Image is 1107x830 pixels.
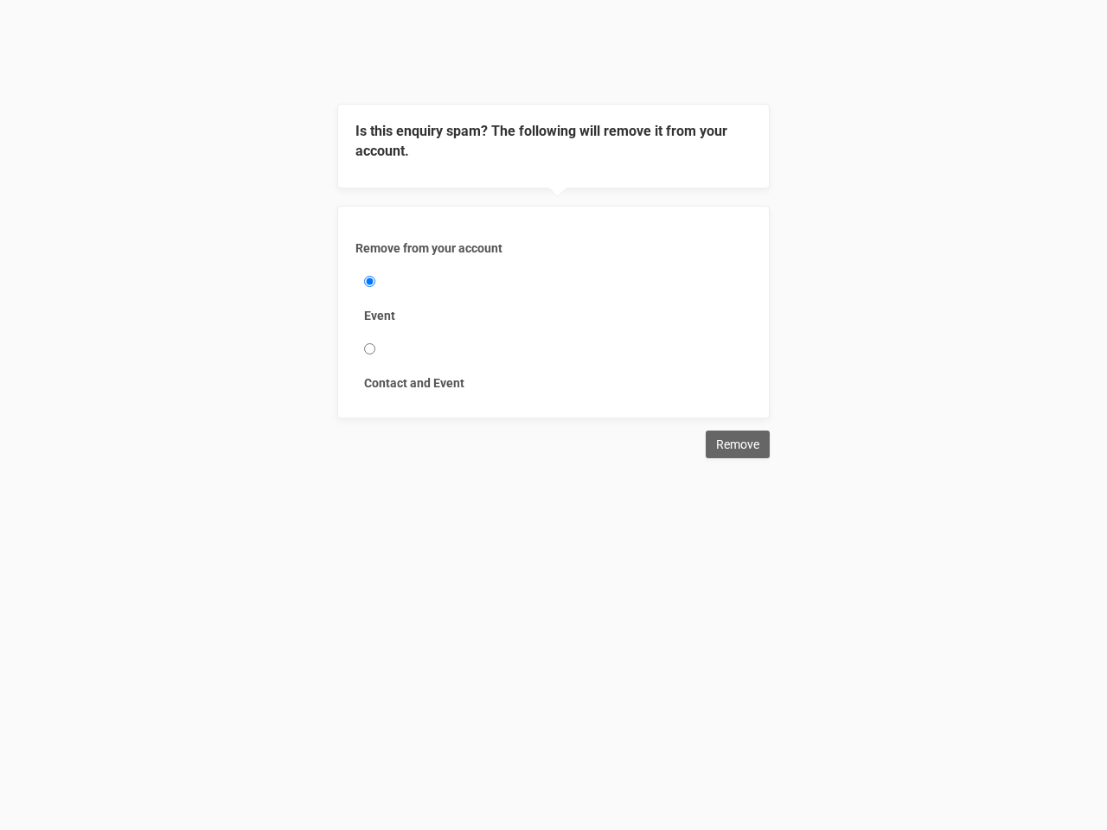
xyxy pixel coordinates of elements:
input: Remove [706,431,770,458]
input: Event [364,276,375,287]
label: Contact and Event [364,374,743,392]
label: Event [364,307,743,324]
input: Contact and Event [364,343,375,354]
label: Remove from your account [355,239,752,257]
legend: Is this enquiry spam? The following will remove it from your account. [355,122,752,162]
